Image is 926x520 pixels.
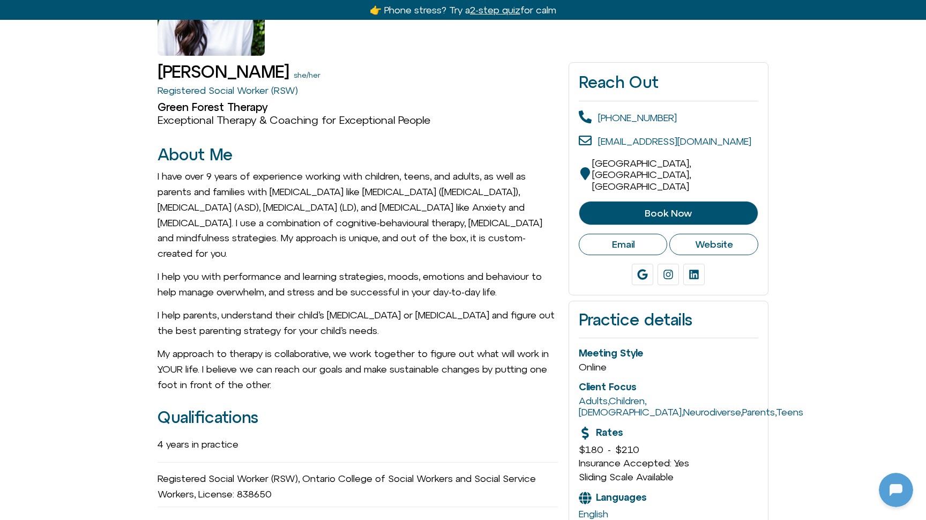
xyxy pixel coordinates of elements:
[3,308,18,323] img: N5FCcHC.png
[294,71,320,79] a: she/her
[31,179,191,218] p: Hey — I’m [DOMAIN_NAME], your coaching buddy for balance. Ready to start?
[3,62,18,77] img: N5FCcHC.png
[579,508,608,519] a: English
[158,467,558,507] div: Registered Social Worker (RSW), Ontario College of Social Workers and Social Service Workers, Lic...
[609,395,645,406] a: Children
[158,439,238,450] span: 4 years in practice
[579,471,674,482] span: Sliding Scale Available
[669,234,758,255] a: Website
[579,395,608,406] a: Adults
[3,251,18,266] img: N5FCcHC.png
[3,3,212,25] button: Expand Header Button
[579,395,803,418] span: , , , , ,
[10,5,27,23] img: N5FCcHC.png
[596,492,646,503] span: Languages
[776,406,803,418] a: Teens
[645,208,692,219] span: Book Now
[742,406,775,418] a: Parents
[579,201,758,226] a: Book Now
[183,342,200,359] svg: Voice Input Button
[31,280,191,318] p: I noticed you stepped away — that’s okay. Come back when you’re ready, I’m here to help.
[3,119,18,134] img: N5FCcHC.png
[32,7,165,21] h2: [DOMAIN_NAME]
[879,473,913,507] iframe: Botpress
[187,5,205,23] svg: Close Chatbot Button
[158,114,558,127] h3: Exceptional Therapy & Coaching for Exceptional People
[579,457,689,469] span: Insurance Accepted: Yes
[158,62,289,81] h1: [PERSON_NAME]
[579,347,643,359] span: Meeting Style
[579,311,758,329] h2: Practice details
[598,136,751,147] a: [EMAIL_ADDRESS][DOMAIN_NAME]
[579,406,682,418] a: [DEMOGRAPHIC_DATA]
[596,427,623,438] span: Rates
[158,85,298,96] a: Registered Social Worker (RSW)
[93,152,122,165] p: [DATE]
[18,345,166,356] textarea: Message Input
[683,406,741,418] a: Neurodiverse
[158,269,558,300] p: I help you with performance and learning strategies, moods, emotions and behaviour to help manage...
[615,444,639,455] span: $210
[158,408,558,426] h2: Qualifications
[579,234,668,255] a: Email
[592,158,691,192] span: [GEOGRAPHIC_DATA], [GEOGRAPHIC_DATA], [GEOGRAPHIC_DATA]
[31,91,191,130] p: I noticed you stepped away — that’s totally fine. Come back when you’re ready, I’m here to help.
[579,381,636,392] span: Client Focus
[3,207,18,222] img: N5FCcHC.png
[612,239,634,250] span: Email
[370,4,556,16] a: 👉 Phone stress? Try a2-step quizfor calm
[169,5,187,23] svg: Restart Conversation Button
[31,47,191,73] p: What’s the one phone habit you most want to change right now?
[695,239,733,250] span: Website
[579,444,603,455] span: $180
[158,146,558,164] h2: About Me
[31,236,191,262] p: What’s the ONE phone habit you most want to change right now?
[470,4,520,16] u: 2-step quiz
[579,361,607,373] span: Online
[598,112,677,123] a: [PHONE_NUMBER]
[158,308,558,339] p: I help parents, understand their child’s [MEDICAL_DATA] or [MEDICAL_DATA] and figure out the best...
[608,444,611,455] span: -
[158,346,558,392] p: My approach to therapy is collaborative, we work together to figure out what will work in YOUR li...
[158,169,558,262] p: I have over 9 years of experience working with children, teens, and adults, as well as parents an...
[579,72,758,92] h2: Reach Out
[158,101,558,114] h2: Green Forest Therapy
